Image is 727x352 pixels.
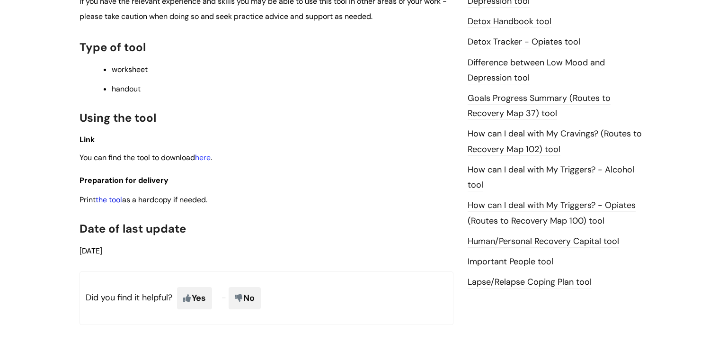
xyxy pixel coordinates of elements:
[468,16,551,28] a: Detox Handbook tool
[468,276,592,289] a: Lapse/Relapse Coping Plan tool
[177,287,212,309] span: Yes
[468,36,580,48] a: Detox Tracker - Opiates tool
[468,92,611,120] a: Goals Progress Summary (Routes to Recovery Map 37) tool
[96,195,122,205] a: the tool
[112,84,141,94] span: handout
[80,153,212,162] span: You can find the tool to download .
[468,57,605,84] a: Difference between Low Mood and Depression tool
[468,164,634,191] a: How can I deal with My Triggers? - Alcohol tool
[80,175,168,185] span: Preparation for delivery
[80,135,95,144] span: Link
[80,271,453,325] p: Did you find it helpful?
[468,199,636,227] a: How can I deal with My Triggers? - Opiates (Routes to Recovery Map 100) tool
[80,195,207,205] span: Print as a hardcopy if needed.
[229,287,261,309] span: No
[80,221,186,236] span: Date of last update
[468,256,553,268] a: Important People tool
[80,110,156,125] span: Using the tool
[195,153,211,162] a: here
[112,64,148,74] span: worksheet
[80,246,102,256] span: [DATE]
[468,128,642,155] a: How can I deal with My Cravings? (Routes to Recovery Map 102) tool
[80,40,146,54] span: Type of tool
[468,235,619,248] a: Human/Personal Recovery Capital tool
